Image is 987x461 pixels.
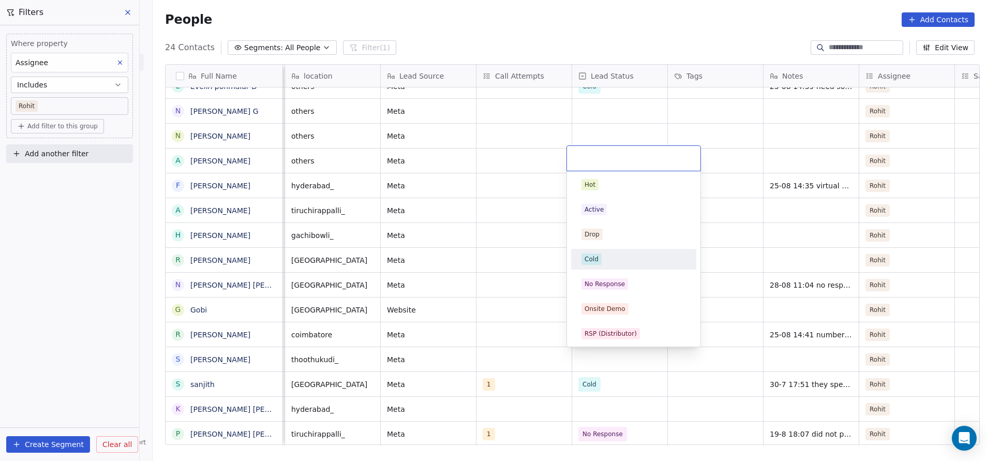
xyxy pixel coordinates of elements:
div: No Response [585,279,625,289]
div: Onsite Demo [585,304,625,314]
div: Drop [585,230,600,239]
div: Cold [585,255,599,264]
div: Hot [585,180,595,189]
div: RSP (Distributor) [585,329,637,338]
div: Active [585,205,604,214]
